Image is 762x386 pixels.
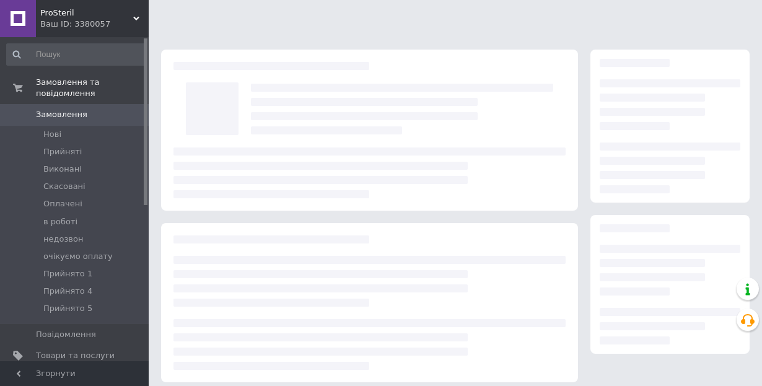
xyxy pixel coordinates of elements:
[43,181,85,192] span: Скасовані
[6,43,146,66] input: Пошук
[43,286,92,297] span: Прийнято 4
[43,234,83,245] span: недозвон
[43,129,61,140] span: Нові
[43,146,82,157] span: Прийняті
[36,329,96,340] span: Повідомлення
[43,268,92,279] span: Прийнято 1
[43,251,113,262] span: очікуємо оплату
[43,164,82,175] span: Виконані
[40,19,149,30] div: Ваш ID: 3380057
[43,216,77,227] span: в роботі
[43,303,92,314] span: Прийнято 5
[36,77,149,99] span: Замовлення та повідомлення
[40,7,133,19] span: ProSteril
[36,109,87,120] span: Замовлення
[43,198,82,209] span: Оплачені
[36,350,115,361] span: Товари та послуги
